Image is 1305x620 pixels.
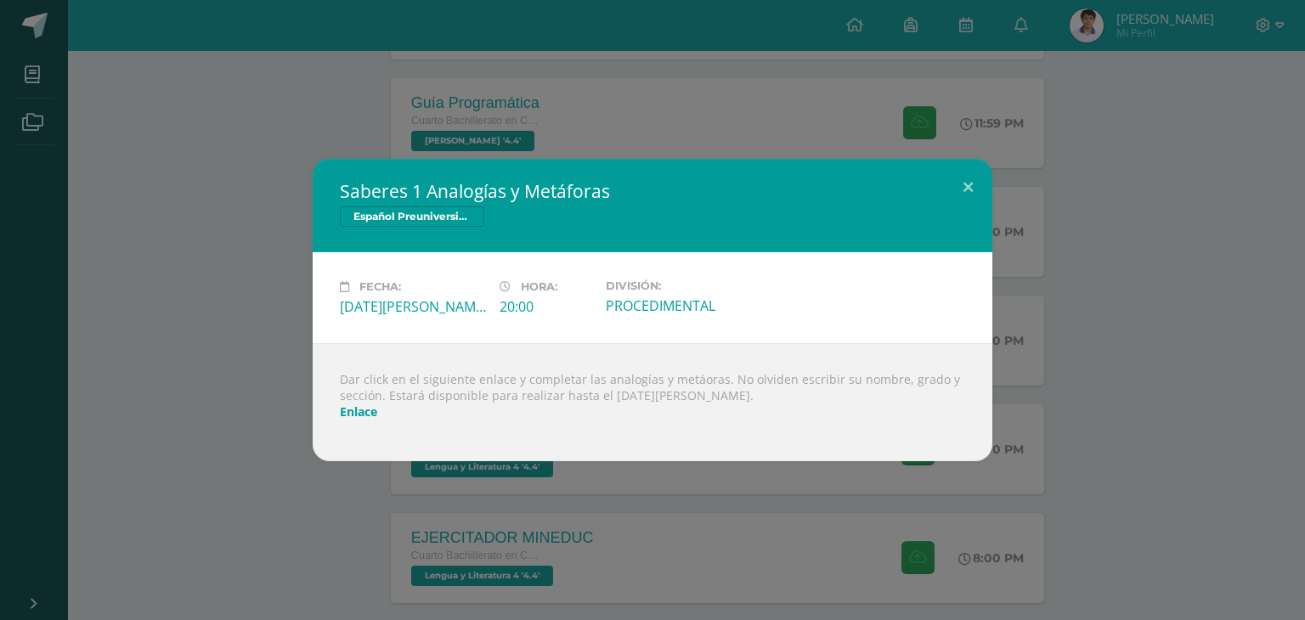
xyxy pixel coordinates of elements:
[500,297,592,316] div: 20:00
[359,280,401,293] span: Fecha:
[340,297,486,316] div: [DATE][PERSON_NAME]
[521,280,557,293] span: Hora:
[340,403,377,420] a: Enlace
[606,296,752,315] div: PROCEDIMENTAL
[340,206,484,227] span: Español Preuniversitario
[313,343,992,461] div: Dar click en el siguiente enlace y completar las analogías y metáoras. No olviden escribir su nom...
[340,179,965,203] h2: Saberes 1 Analogías y Metáforas
[944,159,992,217] button: Close (Esc)
[606,279,752,292] label: División:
